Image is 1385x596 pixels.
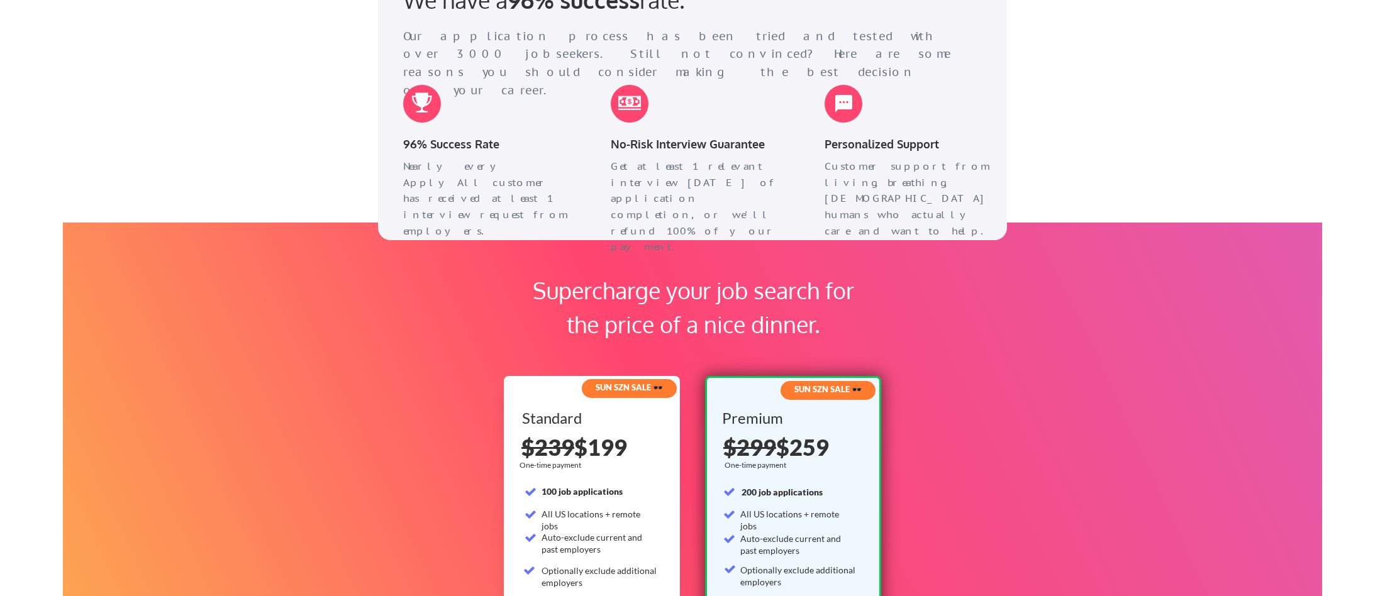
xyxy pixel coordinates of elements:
[403,28,962,100] div: Our application process has been tried and tested with over 3000 jobseekers. Still not convinced?...
[611,135,781,153] div: No-Risk Interview Guarantee
[794,384,862,394] strong: SUN SZN SALE 🕶️
[825,158,994,239] div: Customer support from living, breathing, [DEMOGRAPHIC_DATA] humans who actually care and want to ...
[520,460,585,470] div: One-time payment
[740,508,857,533] div: All US locations + remote jobs
[403,158,573,239] div: Nearly every ApplyAll customer has received at least 1 interview request from employers.
[517,273,870,341] div: Supercharge your job search for the price of a nice dinner.
[521,436,664,458] div: $199
[542,486,623,497] strong: 100 job applications
[740,533,857,557] div: Auto-exclude current and past employers
[723,433,776,461] s: $299
[742,487,823,497] strong: 200 job applications
[723,436,865,458] div: $259
[542,531,658,556] div: Auto-exclude current and past employers
[611,158,781,255] div: Get at least 1 relevant interview [DATE] of application completion, or we'll refund 100% of your ...
[521,433,574,461] s: $239
[722,411,860,426] div: Premium
[542,508,658,533] div: All US locations + remote jobs
[596,382,663,392] strong: SUN SZN SALE 🕶️
[403,135,573,153] div: 96% Success Rate
[825,135,994,153] div: Personalized Support
[522,411,660,426] div: Standard
[740,564,857,588] div: Optionally exclude additional employers
[542,565,658,589] div: Optionally exclude additional employers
